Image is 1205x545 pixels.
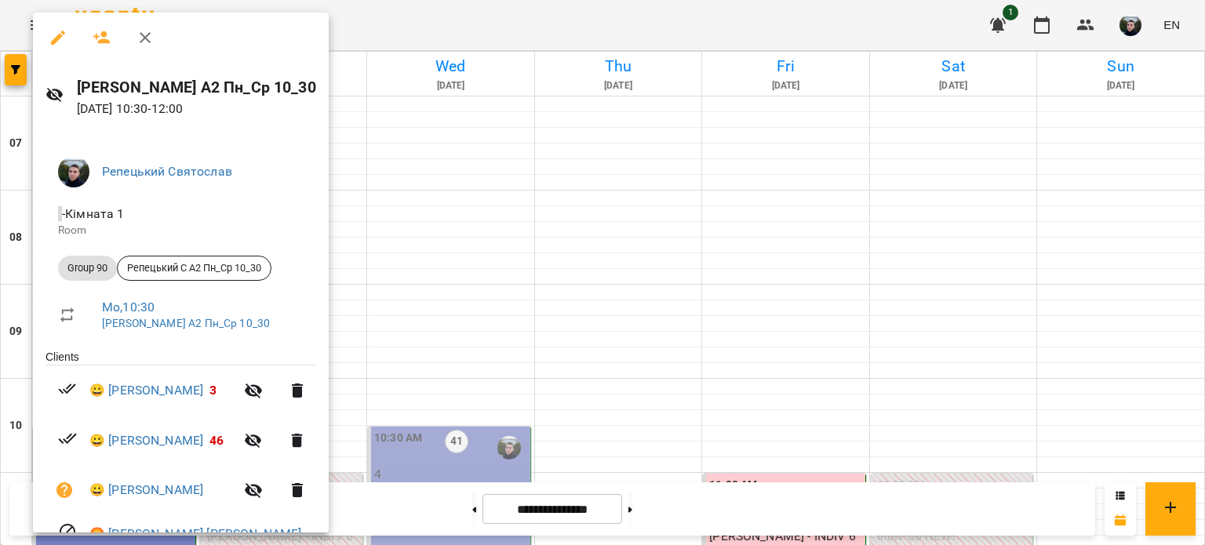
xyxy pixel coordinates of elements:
[58,522,77,541] svg: Visit canceled
[102,300,155,314] a: Mo , 10:30
[118,261,271,275] span: Репецький С А2 Пн_Ср 10_30
[102,317,270,329] a: [PERSON_NAME] А2 Пн_Ср 10_30
[89,381,203,400] a: 😀 [PERSON_NAME]
[77,100,316,118] p: [DATE] 10:30 - 12:00
[209,383,217,398] span: 3
[209,433,224,448] span: 46
[58,223,304,238] p: Room
[46,471,83,509] button: Unpaid. Bill the attendance?
[58,429,77,448] svg: Paid
[58,206,128,221] span: - Кімната 1
[58,261,117,275] span: Group 90
[89,431,203,450] a: 😀 [PERSON_NAME]
[89,525,301,543] a: 😡 [PERSON_NAME] [PERSON_NAME]
[58,156,89,187] img: 75593303c903e315ad3d4d5911cca2f4.jpg
[77,75,316,100] h6: [PERSON_NAME] А2 Пн_Ср 10_30
[117,256,271,281] div: Репецький С А2 Пн_Ср 10_30
[58,380,77,398] svg: Paid
[89,481,203,500] a: 😀 [PERSON_NAME]
[102,164,232,179] a: Репецький Святослав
